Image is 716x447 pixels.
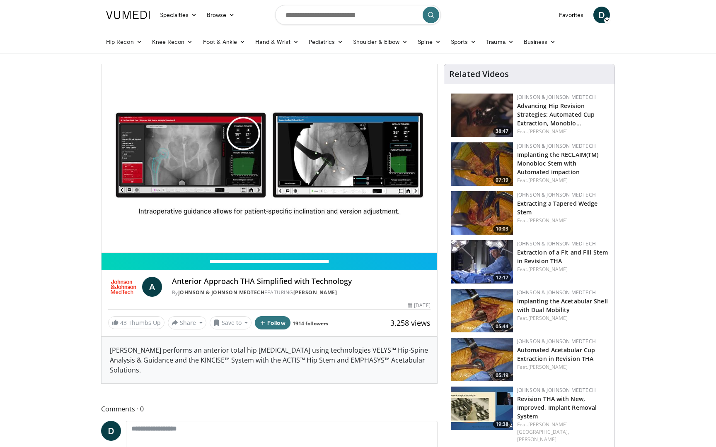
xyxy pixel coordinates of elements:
a: Revision THA with New, Improved, Implant Removal System [517,395,597,420]
h4: Related Videos [449,69,509,79]
a: Johnson & Johnson MedTech [517,338,596,345]
img: 82aed312-2a25-4631-ae62-904ce62d2708.150x105_q85_crop-smart_upscale.jpg [451,240,513,284]
a: Johnson & Johnson MedTech [517,240,596,247]
span: 38:47 [493,127,511,135]
a: Business [519,34,561,50]
img: VuMedi Logo [106,11,150,19]
a: [PERSON_NAME] [528,266,568,273]
a: Specialties [155,7,202,23]
a: Pediatrics [304,34,348,50]
a: Automated Acetabular Cup Extraction in Revision THA [517,346,595,363]
a: [PERSON_NAME] [528,363,568,370]
a: Extracting a Tapered Wedge Stem [517,199,598,216]
a: Advancing Hip Revision Strategies: Automated Cup Extraction, Monoblo… [517,102,595,127]
img: 9f1a5b5d-2ba5-4c40-8e0c-30b4b8951080.150x105_q85_crop-smart_upscale.jpg [451,94,513,137]
a: Implanting the RECLAIM(TM) Monobloc Stem with Automated impaction [517,151,599,176]
a: 05:19 [451,338,513,381]
h4: Anterior Approach THA Simplified with Technology [172,277,431,286]
img: Johnson & Johnson MedTech [108,277,139,297]
div: Feat. [517,266,608,273]
a: Hip Recon [101,34,147,50]
a: [PERSON_NAME] [528,128,568,135]
a: Implanting the Acetabular Shell with Dual Mobility [517,297,608,314]
a: 07:19 [451,142,513,186]
input: Search topics, interventions [275,5,441,25]
span: 05:19 [493,372,511,379]
div: [PERSON_NAME] performs an anterior total hip [MEDICAL_DATA] using technologies VELYS™ Hip-Spine A... [102,337,437,383]
img: 9517a7b7-3955-4e04-bf19-7ba39c1d30c4.150x105_q85_crop-smart_upscale.jpg [451,387,513,430]
a: 43 Thumbs Up [108,316,164,329]
a: Sports [446,34,481,50]
img: 9c1ab193-c641-4637-bd4d-10334871fca9.150x105_q85_crop-smart_upscale.jpg [451,289,513,332]
div: Feat. [517,177,608,184]
img: d5b2f4bf-f70e-4130-8279-26f7233142ac.150x105_q85_crop-smart_upscale.jpg [451,338,513,381]
a: Hand & Wrist [250,34,304,50]
button: Share [168,316,206,329]
button: Save to [210,316,252,329]
a: Johnson & Johnson MedTech [517,94,596,101]
div: By FEATURING [172,289,431,296]
video-js: Video Player [102,64,437,253]
span: 3,258 views [390,318,431,328]
a: Spine [413,34,445,50]
img: ffc33e66-92ed-4f11-95c4-0a160745ec3c.150x105_q85_crop-smart_upscale.jpg [451,142,513,186]
a: Extraction of a Fit and Fill Stem in Revision THA [517,248,608,265]
span: 07:19 [493,176,511,184]
span: 12:17 [493,274,511,281]
span: Comments 0 [101,404,438,414]
a: 05:44 [451,289,513,332]
div: Feat. [517,363,608,371]
div: Feat. [517,421,608,443]
a: [PERSON_NAME] [517,436,556,443]
span: 43 [120,319,127,327]
img: 0b84e8e2-d493-4aee-915d-8b4f424ca292.150x105_q85_crop-smart_upscale.jpg [451,191,513,235]
a: Browse [202,7,240,23]
button: Follow [255,316,290,329]
div: [DATE] [408,302,430,309]
span: 19:38 [493,421,511,428]
div: Feat. [517,315,608,322]
a: Johnson & Johnson MedTech [517,191,596,198]
span: 05:44 [493,323,511,330]
div: Feat. [517,217,608,224]
a: Johnson & Johnson MedTech [517,387,596,394]
a: D [593,7,610,23]
a: Knee Recon [147,34,198,50]
a: Johnson & Johnson MedTech [517,142,596,149]
a: Johnson & Johnson MedTech [517,289,596,296]
a: Trauma [481,34,519,50]
a: D [101,421,121,441]
a: 10:03 [451,191,513,235]
div: Feat. [517,128,608,135]
a: [PERSON_NAME][GEOGRAPHIC_DATA], [517,421,569,435]
a: 38:47 [451,94,513,137]
a: Foot & Ankle [198,34,251,50]
a: 19:38 [451,387,513,430]
a: 1914 followers [293,320,328,327]
a: 12:17 [451,240,513,284]
a: [PERSON_NAME] [528,177,568,184]
span: 10:03 [493,225,511,233]
a: [PERSON_NAME] [528,315,568,322]
a: [PERSON_NAME] [293,289,337,296]
a: A [142,277,162,297]
a: Shoulder & Elbow [348,34,413,50]
a: [PERSON_NAME] [528,217,568,224]
a: Favorites [554,7,588,23]
a: Johnson & Johnson MedTech [178,289,265,296]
